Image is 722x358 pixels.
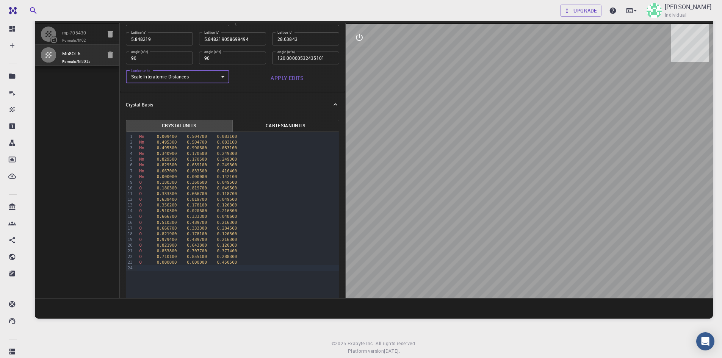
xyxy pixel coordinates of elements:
[217,180,237,185] span: 0.049500
[217,134,237,139] span: 0.083100
[139,163,144,167] span: Mn
[187,243,207,248] span: 0.643800
[217,214,237,219] span: 0.048600
[157,226,177,231] span: 0.666700
[157,140,177,145] span: 0.495300
[348,340,374,346] span: Exabyte Inc.
[204,49,221,54] label: angle (a^c)
[187,231,207,236] span: 0.178100
[187,197,207,202] span: 0.819700
[126,265,134,271] div: 24
[187,208,207,213] span: 0.020600
[187,203,207,208] span: 0.178100
[157,260,177,265] span: 0.000000
[126,197,134,202] div: 12
[15,5,42,12] span: Support
[647,3,662,18] img: CHILAMKURTHI NAVEEN
[126,120,233,132] button: CrystalUnits
[157,237,177,242] span: 0.979400
[157,220,177,225] span: 0.510300
[204,30,219,35] label: Lattice 'b'
[131,30,146,35] label: Lattice 'a'
[157,134,177,139] span: 0.009400
[139,249,142,253] span: O
[126,185,134,191] div: 10
[217,197,237,202] span: 0.049500
[157,163,177,167] span: 0.829500
[157,169,177,174] span: 0.667000
[157,243,177,248] span: 0.821900
[126,254,134,260] div: 22
[62,59,101,65] span: Formula:
[187,180,207,185] span: 0.360600
[217,226,237,231] span: 0.284500
[696,332,714,350] div: Open Intercom Messenger
[187,214,207,219] span: 0.333300
[126,101,153,108] p: Crystal Basis
[348,347,384,355] span: Platform version
[139,260,142,265] span: O
[126,220,134,225] div: 16
[126,151,134,156] div: 4
[139,157,144,162] span: Mn
[217,237,237,242] span: 0.216300
[217,157,237,162] span: 0.249300
[217,151,237,156] span: 0.249300
[157,254,177,259] span: 0.710100
[126,139,134,145] div: 2
[77,38,86,42] code: MnO2
[139,180,142,185] span: O
[187,169,207,174] span: 0.833500
[217,231,237,236] span: 0.120300
[62,38,101,44] span: Formula:
[157,208,177,213] span: 0.510300
[217,163,237,167] span: 0.249300
[187,186,207,191] span: 0.819700
[187,140,207,145] span: 0.504700
[139,169,144,174] span: Mn
[217,140,237,145] span: 0.083100
[187,260,207,265] span: 0.000000
[187,249,207,253] span: 0.707700
[139,191,142,196] span: O
[157,231,177,236] span: 0.821900
[187,220,207,225] span: 0.489700
[139,186,142,191] span: O
[157,157,177,162] span: 0.829500
[277,30,292,35] label: Lattice 'c'
[665,11,686,19] span: Individual
[187,157,207,162] span: 0.170500
[376,340,416,347] span: All rights reserved.
[187,163,207,167] span: 0.659100
[139,254,142,259] span: O
[665,2,711,11] p: [PERSON_NAME]
[157,197,177,202] span: 0.639400
[560,5,601,17] a: Upgrade
[217,208,237,213] span: 0.216300
[126,180,134,185] div: 9
[126,134,134,139] div: 1
[384,347,400,355] a: [DATE].
[217,220,237,225] span: 0.216300
[126,70,230,83] div: Scale Interatomic Distances
[126,145,134,151] div: 3
[126,162,134,168] div: 6
[126,191,134,197] div: 11
[277,49,295,54] label: angle (a^b)
[139,197,142,202] span: O
[139,174,144,179] span: Mn
[157,174,177,179] span: 0.000000
[217,249,237,253] span: 0.377400
[131,49,148,54] label: angle (b^c)
[217,145,237,150] span: 0.083100
[157,151,177,156] span: 0.340900
[187,191,207,196] span: 0.666700
[187,254,207,259] span: 0.855100
[139,140,144,145] span: Mn
[217,203,237,208] span: 0.120300
[157,145,177,150] span: 0.495300
[126,260,134,265] div: 23
[139,208,142,213] span: O
[157,203,177,208] span: 0.356200
[126,248,134,254] div: 21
